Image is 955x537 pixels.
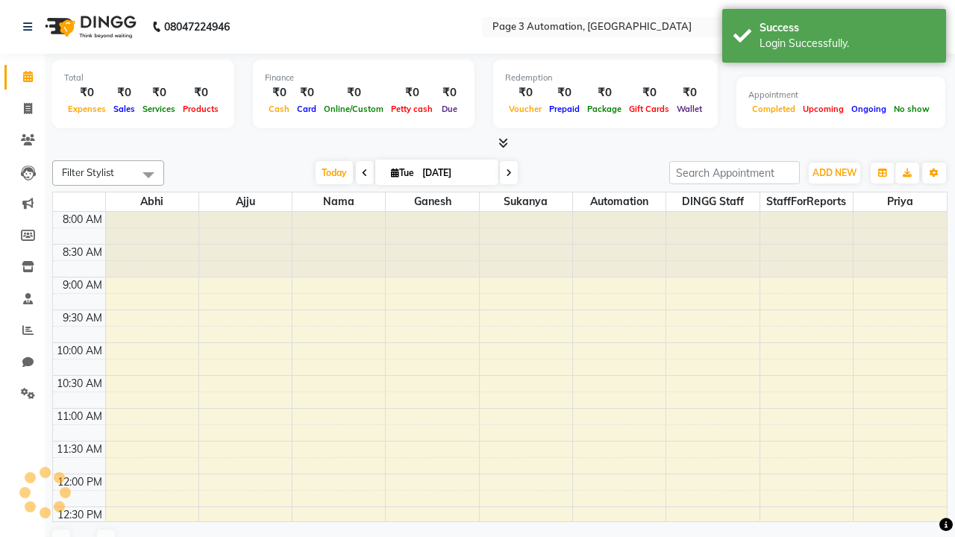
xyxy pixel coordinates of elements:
span: ADD NEW [812,167,857,178]
div: ₹0 [110,84,139,101]
div: 10:30 AM [54,376,105,392]
button: ADD NEW [809,163,860,183]
span: Services [139,104,179,114]
div: 12:00 PM [54,474,105,490]
div: Finance [265,72,463,84]
span: Nama [292,192,385,211]
span: Tue [387,167,418,178]
div: ₹0 [505,84,545,101]
span: Upcoming [799,104,848,114]
div: ₹0 [265,84,293,101]
div: ₹0 [293,84,320,101]
span: Package [583,104,625,114]
div: Login Successfully. [760,36,935,51]
span: Gift Cards [625,104,673,114]
span: Ajju [199,192,292,211]
span: Online/Custom [320,104,387,114]
div: 8:30 AM [60,245,105,260]
span: Prepaid [545,104,583,114]
span: Expenses [64,104,110,114]
span: Sales [110,104,139,114]
div: Success [760,20,935,36]
span: Priya [854,192,947,211]
span: Filter Stylist [62,166,114,178]
input: 2025-09-02 [418,162,492,184]
span: Card [293,104,320,114]
div: 9:00 AM [60,277,105,293]
span: Completed [748,104,799,114]
div: ₹0 [387,84,436,101]
div: 9:30 AM [60,310,105,326]
div: ₹0 [545,84,583,101]
div: 8:00 AM [60,212,105,227]
div: ₹0 [179,84,222,101]
div: Redemption [505,72,706,84]
span: Ongoing [848,104,890,114]
span: No show [890,104,933,114]
span: DINGG Staff [666,192,759,211]
div: ₹0 [139,84,179,101]
div: 10:00 AM [54,343,105,359]
div: ₹0 [583,84,625,101]
div: 11:30 AM [54,442,105,457]
div: ₹0 [673,84,706,101]
div: ₹0 [320,84,387,101]
span: Automation [573,192,666,211]
div: Appointment [748,89,933,101]
b: 08047224946 [164,6,230,48]
div: ₹0 [625,84,673,101]
img: logo [38,6,140,48]
span: Wallet [673,104,706,114]
span: Petty cash [387,104,436,114]
span: StaffForReports [760,192,853,211]
input: Search Appointment [669,161,800,184]
span: Ganesh [386,192,478,211]
div: ₹0 [64,84,110,101]
div: Total [64,72,222,84]
div: 12:30 PM [54,507,105,523]
span: Cash [265,104,293,114]
span: Abhi [106,192,198,211]
span: Voucher [505,104,545,114]
div: 11:00 AM [54,409,105,424]
span: Sukanya [480,192,572,211]
span: Due [438,104,461,114]
div: ₹0 [436,84,463,101]
span: Today [316,161,353,184]
span: Products [179,104,222,114]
